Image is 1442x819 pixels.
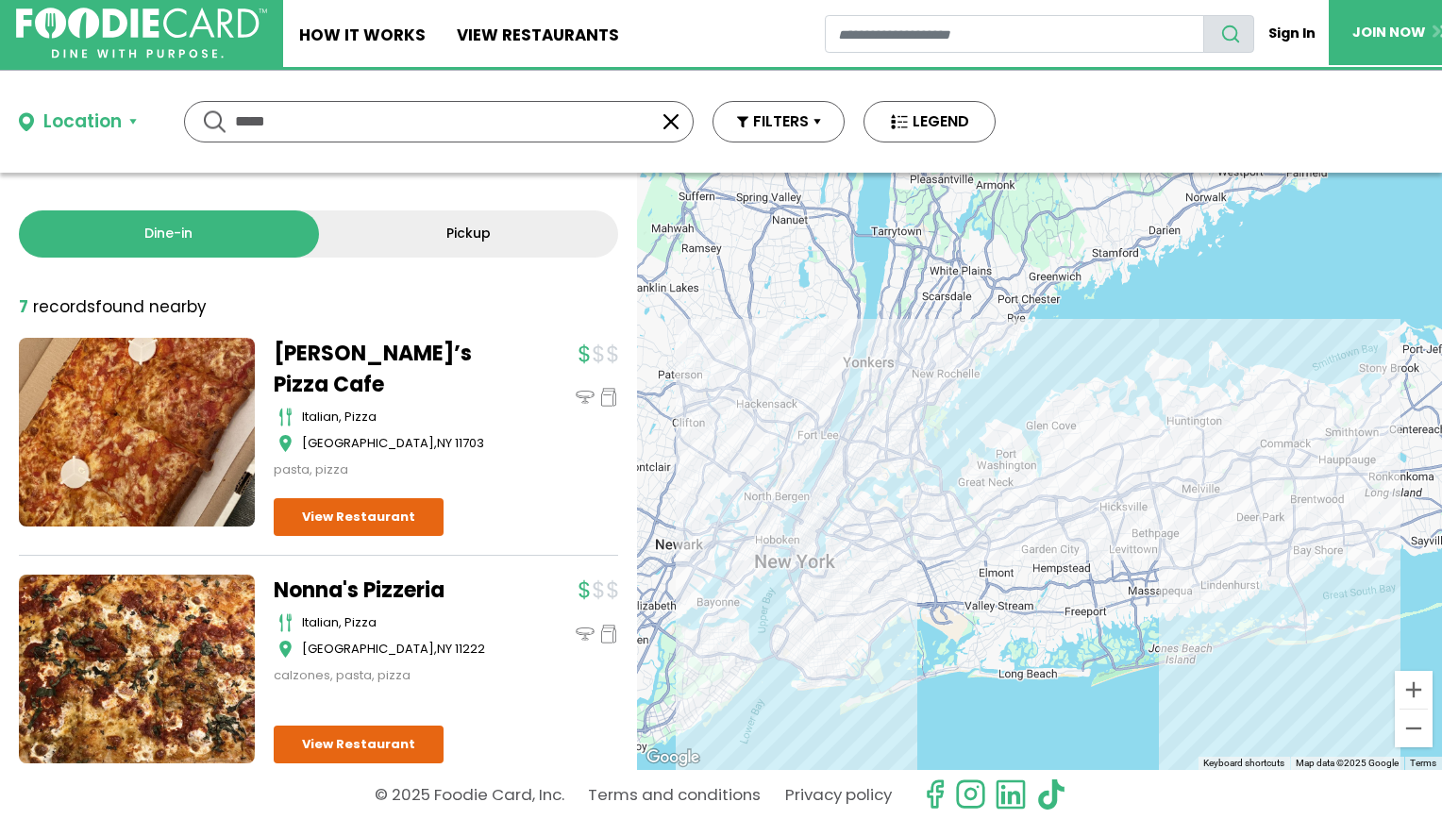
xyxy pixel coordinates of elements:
a: Nonna's Pizzeria [274,575,510,606]
a: Sign In [1254,15,1329,52]
div: found nearby [19,295,207,320]
svg: check us out on facebook [919,778,951,811]
a: View Restaurant [274,726,444,763]
a: Dine-in [19,210,319,258]
span: 11703 [455,434,484,452]
button: search [1203,15,1254,53]
a: View Restaurant [274,498,444,536]
img: Google [642,745,704,770]
a: Terms [1410,758,1436,768]
div: italian, pizza [302,613,510,632]
a: [PERSON_NAME]’s Pizza Cafe [274,338,510,400]
div: , [302,640,510,659]
button: Location [19,109,137,136]
span: NY [437,640,452,658]
a: Privacy policy [785,778,892,811]
button: Keyboard shortcuts [1203,757,1284,770]
div: pasta, pizza [274,460,510,479]
img: map_icon.svg [278,640,293,659]
img: cutlery_icon.svg [278,613,293,632]
img: tiktok.svg [1035,778,1067,811]
div: calzones, pasta, pizza [274,666,510,685]
button: Zoom out [1395,710,1433,747]
span: [GEOGRAPHIC_DATA] [302,434,434,452]
img: cutlery_icon.svg [278,408,293,426]
div: , [302,434,510,453]
img: dinein_icon.svg [576,625,595,643]
div: Location [43,109,122,136]
span: NY [437,434,452,452]
img: map_icon.svg [278,434,293,453]
div: italian, pizza [302,408,510,426]
button: FILTERS [713,101,845,142]
img: dinein_icon.svg [576,388,595,407]
img: FoodieCard; Eat, Drink, Save, Donate [16,8,267,58]
span: records [33,295,95,318]
span: [GEOGRAPHIC_DATA] [302,640,434,658]
img: pickup_icon.svg [599,388,618,407]
input: restaurant search [825,15,1204,53]
button: LEGEND [864,101,996,142]
span: Map data ©2025 Google [1296,758,1399,768]
a: Open this area in Google Maps (opens a new window) [642,745,704,770]
img: pickup_icon.svg [599,625,618,643]
button: Zoom in [1395,671,1433,709]
span: 11222 [455,640,485,658]
p: © 2025 Foodie Card, Inc. [375,778,564,811]
a: Terms and conditions [588,778,761,811]
img: linkedin.svg [995,778,1027,811]
strong: 7 [19,295,28,318]
a: Pickup [319,210,619,258]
